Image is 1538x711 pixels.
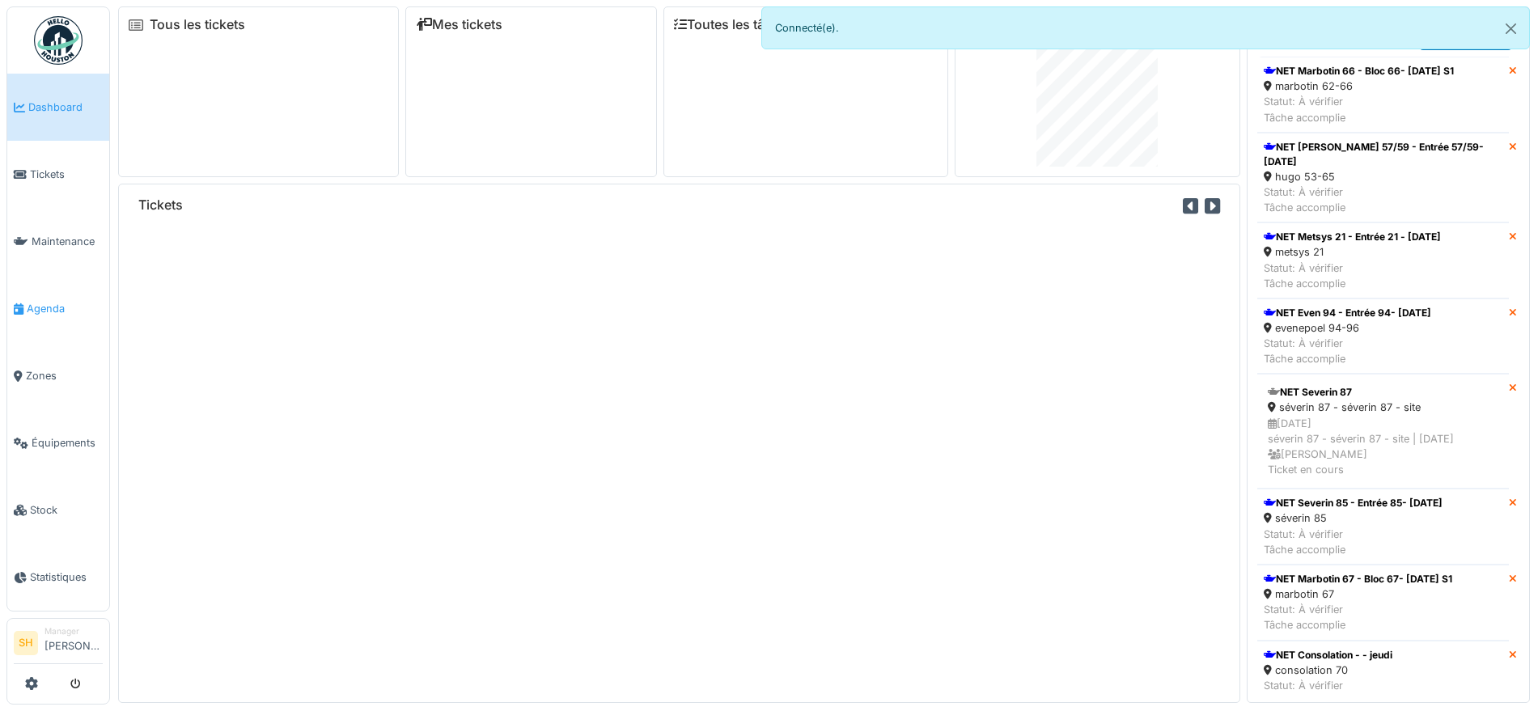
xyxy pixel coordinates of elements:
[7,141,109,208] a: Tickets
[30,167,103,182] span: Tickets
[27,301,103,316] span: Agenda
[30,569,103,585] span: Statistiques
[1257,374,1509,489] a: NET Severin 87 séverin 87 - séverin 87 - site [DATE]séverin 87 - séverin 87 - site | [DATE] [PERS...
[1268,400,1498,415] div: séverin 87 - séverin 87 - site
[1257,133,1509,223] a: NET [PERSON_NAME] 57/59 - Entrée 57/59- [DATE] hugo 53-65 Statut: À vérifierTâche accomplie
[1264,336,1431,366] div: Statut: À vérifier Tâche accomplie
[1264,244,1441,260] div: metsys 21
[14,625,103,664] a: SH Manager[PERSON_NAME]
[44,625,103,637] div: Manager
[14,631,38,655] li: SH
[1264,662,1392,678] div: consolation 70
[1264,527,1443,557] div: Statut: À vérifier Tâche accomplie
[416,17,502,32] a: Mes tickets
[7,275,109,342] a: Agenda
[1264,184,1502,215] div: Statut: À vérifier Tâche accomplie
[7,476,109,544] a: Stock
[1264,648,1392,662] div: NET Consolation - - jeudi
[761,6,1531,49] div: Connecté(e).
[7,74,109,141] a: Dashboard
[28,99,103,115] span: Dashboard
[1264,230,1441,244] div: NET Metsys 21 - Entrée 21 - [DATE]
[1264,78,1454,94] div: marbotin 62-66
[1257,57,1509,133] a: NET Marbotin 66 - Bloc 66- [DATE] S1 marbotin 62-66 Statut: À vérifierTâche accomplie
[1264,64,1454,78] div: NET Marbotin 66 - Bloc 66- [DATE] S1
[7,544,109,611] a: Statistiques
[1264,94,1454,125] div: Statut: À vérifier Tâche accomplie
[1264,678,1392,709] div: Statut: À vérifier Tâche accomplie
[7,409,109,476] a: Équipements
[7,342,109,409] a: Zones
[1264,169,1502,184] div: hugo 53-65
[1264,496,1443,510] div: NET Severin 85 - Entrée 85- [DATE]
[34,16,83,65] img: Badge_color-CXgf-gQk.svg
[1264,306,1431,320] div: NET Even 94 - Entrée 94- [DATE]
[1257,565,1509,641] a: NET Marbotin 67 - Bloc 67- [DATE] S1 marbotin 67 Statut: À vérifierTâche accomplie
[32,234,103,249] span: Maintenance
[1264,140,1502,169] div: NET [PERSON_NAME] 57/59 - Entrée 57/59- [DATE]
[1264,510,1443,526] div: séverin 85
[1268,385,1498,400] div: NET Severin 87
[1264,602,1452,633] div: Statut: À vérifier Tâche accomplie
[1268,416,1498,478] div: [DATE] séverin 87 - séverin 87 - site | [DATE] [PERSON_NAME] Ticket en cours
[1257,489,1509,565] a: NET Severin 85 - Entrée 85- [DATE] séverin 85 Statut: À vérifierTâche accomplie
[44,625,103,660] li: [PERSON_NAME]
[138,197,183,213] h6: Tickets
[26,368,103,383] span: Zones
[32,435,103,451] span: Équipements
[674,17,794,32] a: Toutes les tâches
[7,208,109,275] a: Maintenance
[1264,572,1452,586] div: NET Marbotin 67 - Bloc 67- [DATE] S1
[1264,320,1431,336] div: evenepoel 94-96
[1257,298,1509,375] a: NET Even 94 - Entrée 94- [DATE] evenepoel 94-96 Statut: À vérifierTâche accomplie
[1264,260,1441,291] div: Statut: À vérifier Tâche accomplie
[30,502,103,518] span: Stock
[1264,586,1452,602] div: marbotin 67
[1257,222,1509,298] a: NET Metsys 21 - Entrée 21 - [DATE] metsys 21 Statut: À vérifierTâche accomplie
[1493,7,1529,50] button: Close
[150,17,245,32] a: Tous les tickets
